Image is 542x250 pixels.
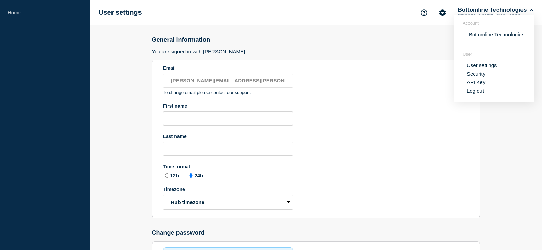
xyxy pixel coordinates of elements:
[163,90,293,95] p: To change email please contact our support.
[467,88,484,94] button: Log out
[457,13,528,18] p: [PERSON_NAME][EMAIL_ADDRESS][PERSON_NAME][DOMAIN_NAME]
[163,187,293,192] div: Timezone
[435,5,450,20] button: Account settings
[467,79,485,85] a: API Key
[163,103,293,109] div: First name
[187,172,203,179] label: 24h
[163,74,293,88] input: Email
[163,134,293,139] div: Last name
[163,111,293,126] input: First name
[163,164,293,169] div: Time format
[189,173,193,178] input: 24h
[152,36,480,43] h2: General information
[467,31,526,38] button: Bottomline Technologies
[467,71,485,77] a: Security
[457,6,534,13] button: Bottomline Technologies
[417,5,431,20] button: Support
[152,229,480,236] h2: Change password
[467,62,497,68] a: User settings
[163,65,293,71] div: Email
[463,52,526,57] header: User
[163,172,179,179] label: 12h
[163,142,293,156] input: Last name
[152,49,480,54] h3: You are signed in with [PERSON_NAME].
[98,9,142,16] h1: User settings
[165,173,169,178] input: 12h
[463,21,526,26] header: Account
